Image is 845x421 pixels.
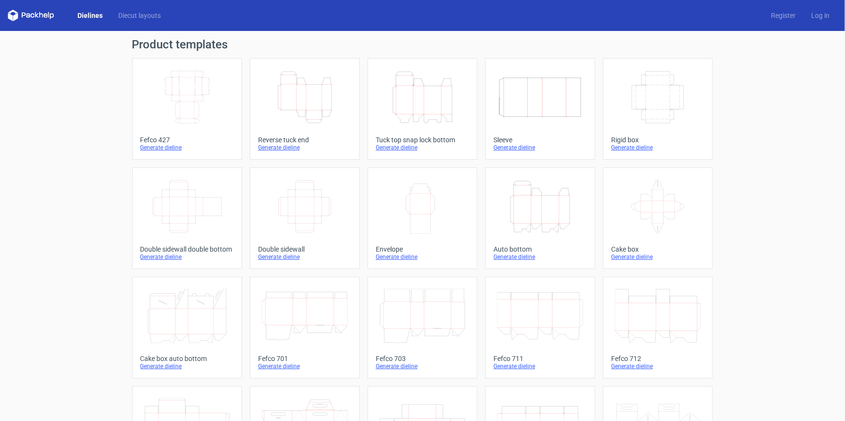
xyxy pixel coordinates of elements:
[368,58,477,160] a: Tuck top snap lock bottomGenerate dieline
[611,144,705,151] div: Generate dieline
[132,277,242,378] a: Cake box auto bottomGenerate dieline
[140,355,234,362] div: Cake box auto bottom
[250,58,360,160] a: Reverse tuck endGenerate dieline
[368,277,477,378] a: Fefco 703Generate dieline
[611,245,705,253] div: Cake box
[376,355,469,362] div: Fefco 703
[258,245,352,253] div: Double sidewall
[763,11,803,20] a: Register
[611,355,705,362] div: Fefco 712
[132,58,242,160] a: Fefco 427Generate dieline
[376,253,469,261] div: Generate dieline
[140,362,234,370] div: Generate dieline
[611,253,705,261] div: Generate dieline
[132,39,713,50] h1: Product templates
[376,362,469,370] div: Generate dieline
[803,11,837,20] a: Log in
[376,245,469,253] div: Envelope
[258,362,352,370] div: Generate dieline
[493,245,587,253] div: Auto bottom
[611,362,705,370] div: Generate dieline
[376,136,469,144] div: Tuck top snap lock bottom
[140,245,234,253] div: Double sidewall double bottom
[132,167,242,269] a: Double sidewall double bottomGenerate dieline
[368,167,477,269] a: EnvelopeGenerate dieline
[258,144,352,151] div: Generate dieline
[603,277,713,378] a: Fefco 712Generate dieline
[603,58,713,160] a: Rigid boxGenerate dieline
[603,167,713,269] a: Cake boxGenerate dieline
[140,136,234,144] div: Fefco 427
[376,144,469,151] div: Generate dieline
[493,362,587,370] div: Generate dieline
[493,253,587,261] div: Generate dieline
[258,355,352,362] div: Fefco 701
[493,144,587,151] div: Generate dieline
[258,136,352,144] div: Reverse tuck end
[493,136,587,144] div: Sleeve
[140,144,234,151] div: Generate dieline
[485,58,595,160] a: SleeveGenerate dieline
[493,355,587,362] div: Fefco 711
[250,277,360,378] a: Fefco 701Generate dieline
[110,11,169,20] a: Diecut layouts
[70,11,110,20] a: Dielines
[140,253,234,261] div: Generate dieline
[611,136,705,144] div: Rigid box
[485,167,595,269] a: Auto bottomGenerate dieline
[250,167,360,269] a: Double sidewallGenerate dieline
[485,277,595,378] a: Fefco 711Generate dieline
[258,253,352,261] div: Generate dieline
